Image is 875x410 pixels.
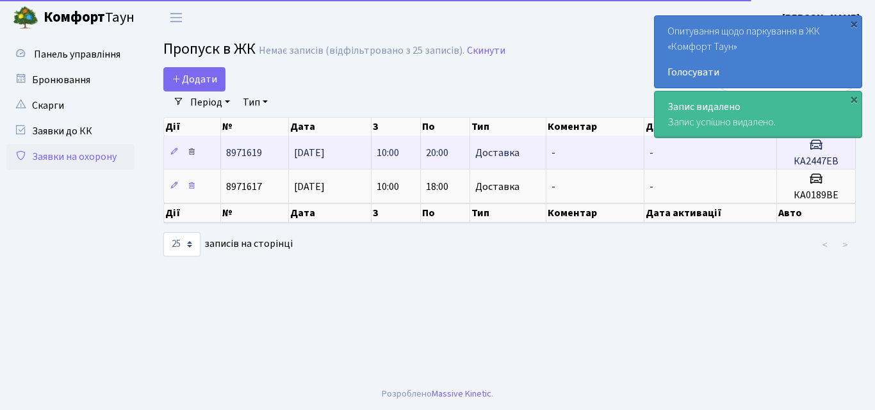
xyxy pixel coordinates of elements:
h5: КА2447ЕВ [782,155,850,168]
span: Доставка [475,182,519,192]
th: Дата активації [644,118,776,136]
th: Тип [470,118,547,136]
div: Запис успішно видалено. [655,91,862,138]
span: 10:00 [377,180,399,194]
a: Голосувати [667,65,849,80]
div: × [847,93,860,106]
th: Тип [470,203,547,223]
h5: КА0189ВЕ [782,189,850,201]
label: записів на сторінці [163,232,293,256]
span: Таун [44,7,135,29]
a: Бронювання [6,67,135,93]
a: Період [185,91,235,113]
span: [DATE] [294,180,325,194]
b: Комфорт [44,7,105,28]
span: - [650,180,653,194]
th: № [221,118,289,136]
a: Тип [238,91,273,113]
div: Опитування щодо паркування в ЖК «Комфорт Таун» [655,16,862,88]
th: Дата [289,118,372,136]
a: Додати [163,67,225,91]
span: 18:00 [426,180,448,194]
span: Панель управління [34,47,120,61]
div: Розроблено . [382,387,493,401]
span: - [552,146,555,160]
img: logo.png [13,5,38,31]
th: Дата [289,203,372,223]
span: 8971617 [226,180,262,194]
span: 10:00 [377,146,399,160]
select: записів на сторінці [163,232,200,256]
div: × [847,17,860,30]
a: Заявки до КК [6,118,135,144]
th: По [421,118,470,136]
span: 20:00 [426,146,448,160]
th: Дії [164,118,221,136]
a: Скинути [467,45,505,57]
th: По [421,203,470,223]
th: Дата активації [644,203,776,223]
span: Додати [172,72,217,86]
button: Переключити навігацію [160,7,192,28]
th: З [372,203,421,223]
span: 8971619 [226,146,262,160]
th: Дії [164,203,221,223]
b: [PERSON_NAME] [782,11,860,25]
span: - [650,146,653,160]
a: [PERSON_NAME] [782,10,860,26]
th: Авто [777,203,856,223]
th: Коментар [546,118,644,136]
span: [DATE] [294,146,325,160]
span: - [552,180,555,194]
span: Доставка [475,148,519,158]
th: № [221,203,289,223]
th: З [372,118,421,136]
a: Скарги [6,93,135,118]
span: Пропуск в ЖК [163,38,256,60]
a: Панель управління [6,42,135,67]
div: Немає записів (відфільтровано з 25 записів). [259,45,464,57]
strong: Запис видалено [667,100,740,114]
a: Massive Kinetic [432,387,491,400]
th: Коментар [546,203,644,223]
a: Заявки на охорону [6,144,135,170]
